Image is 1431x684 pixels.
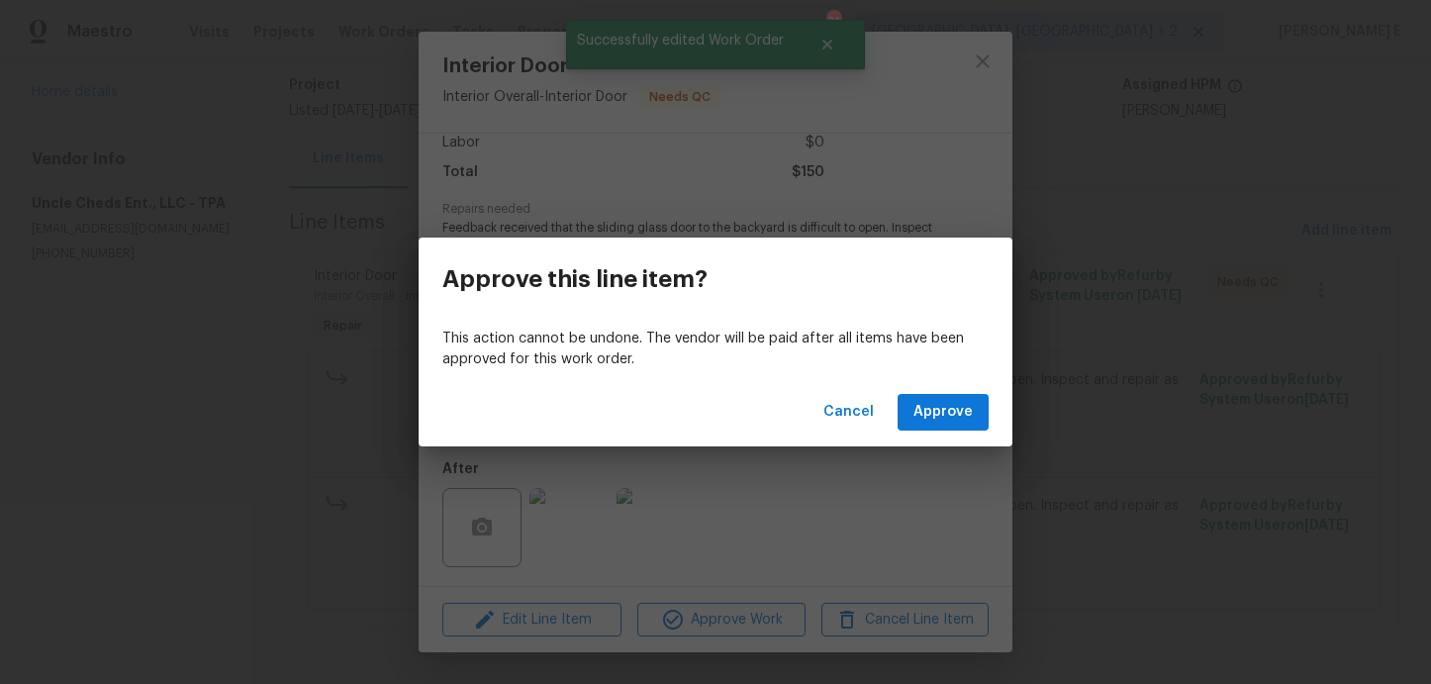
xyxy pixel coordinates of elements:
span: Cancel [823,400,874,425]
button: Approve [898,394,989,431]
p: This action cannot be undone. The vendor will be paid after all items have been approved for this... [442,329,989,370]
button: Cancel [815,394,882,431]
span: Approve [913,400,973,425]
h3: Approve this line item? [442,265,708,293]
